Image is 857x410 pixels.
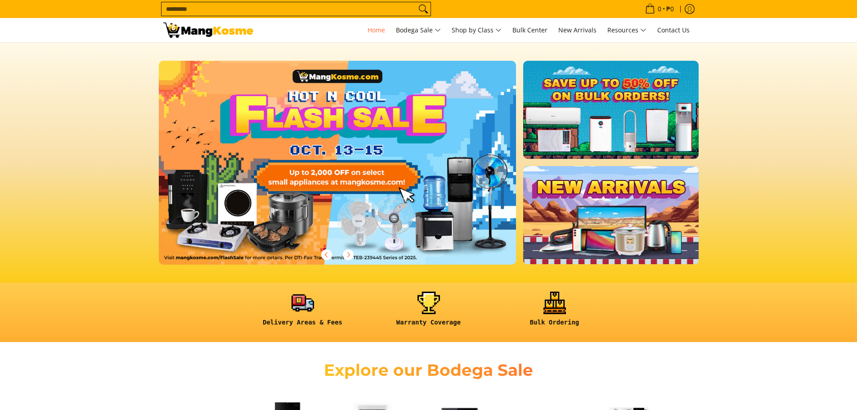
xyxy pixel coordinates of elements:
[642,4,677,14] span: •
[370,292,487,333] a: <h6><strong>Warranty Coverage</strong></h6>
[603,18,651,42] a: Resources
[298,360,559,380] h2: Explore our Bodega Sale
[452,25,502,36] span: Shop by Class
[508,18,552,42] a: Bulk Center
[262,18,694,42] nav: Main Menu
[163,23,253,38] img: Mang Kosme: Your Home Appliances Warehouse Sale Partner!
[558,26,597,34] span: New Arrivals
[159,61,545,279] a: More
[447,18,506,42] a: Shop by Class
[391,18,445,42] a: Bodega Sale
[416,2,431,16] button: Search
[512,26,547,34] span: Bulk Center
[363,18,390,42] a: Home
[317,245,337,265] button: Previous
[368,26,385,34] span: Home
[554,18,601,42] a: New Arrivals
[244,292,361,333] a: <h6><strong>Delivery Areas & Fees</strong></h6>
[653,18,694,42] a: Contact Us
[656,6,663,12] span: 0
[338,245,358,265] button: Next
[496,292,613,333] a: <h6><strong>Bulk Ordering</strong></h6>
[396,25,441,36] span: Bodega Sale
[657,26,690,34] span: Contact Us
[607,25,646,36] span: Resources
[665,6,675,12] span: ₱0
